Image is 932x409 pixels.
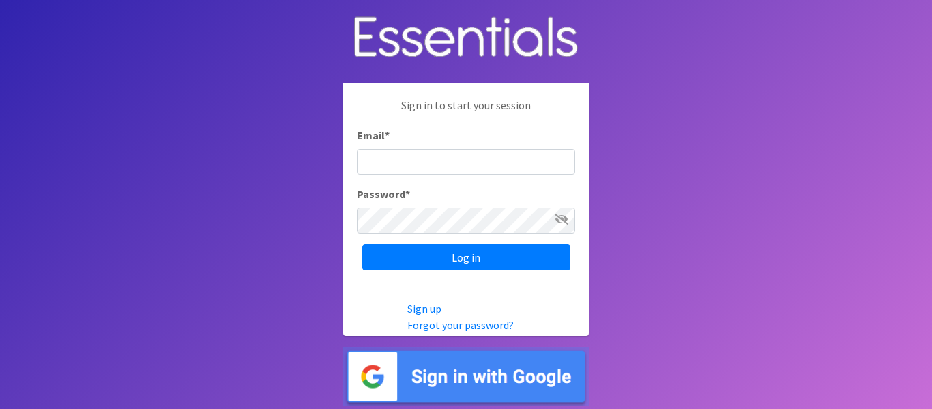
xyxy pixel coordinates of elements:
img: Human Essentials [343,3,589,73]
a: Sign up [407,302,441,315]
abbr: required [385,128,390,142]
img: Sign in with Google [343,347,589,406]
a: Forgot your password? [407,318,514,332]
label: Email [357,127,390,143]
input: Log in [362,244,570,270]
label: Password [357,186,410,202]
abbr: required [405,187,410,201]
p: Sign in to start your session [357,97,575,127]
